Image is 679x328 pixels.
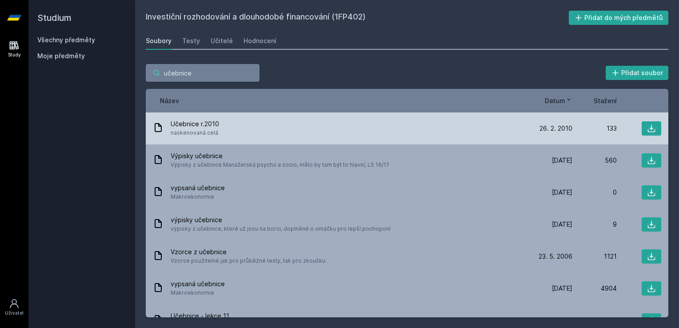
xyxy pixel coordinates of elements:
a: Soubory [146,32,172,50]
span: 26. 2. 2010 [539,124,572,133]
span: Učebnice - lekce 11 [171,312,287,320]
span: Výpisky z učebnice Manažerská psycho a socio, mělo by tam být to hlavní, LS 16/17 [171,160,389,169]
span: naskenovaná celá [171,128,219,137]
a: Uživatel [2,294,27,321]
span: vypsaná učebnice [171,184,225,192]
span: [DATE] [552,156,572,165]
button: Stažení [594,96,617,105]
span: [DATE] [552,188,572,197]
span: Moje předměty [37,52,85,60]
span: Makroekonomie [171,288,225,297]
span: Vzorce použitelné jak pro průběžné testy, tak pro zkoušku. [171,256,327,265]
div: 3 [572,316,617,325]
span: [DATE] [552,220,572,229]
span: 23. 5. 2006 [539,252,572,261]
span: 9. 6. 2014 [543,316,572,325]
div: Hodnocení [244,36,276,45]
span: [DATE] [552,284,572,293]
span: výpisky učebnice [171,216,391,224]
span: Učebnice r.2010 [171,120,219,128]
a: Study [2,36,27,63]
a: Všechny předměty [37,36,95,44]
div: 560 [572,156,617,165]
button: Přidat soubor [606,66,669,80]
a: Hodnocení [244,32,276,50]
a: Testy [182,32,200,50]
span: Datum [545,96,565,105]
div: Učitelé [211,36,233,45]
div: 4904 [572,284,617,293]
span: Výpisky učebnice [171,152,389,160]
span: Makroekonomie [171,192,225,201]
span: Vzorce z učebnice [171,248,327,256]
h2: Investiční rozhodování a dlouhodobé financování (1FP402) [146,11,569,25]
span: vypsaná učebnice [171,280,225,288]
a: Učitelé [211,32,233,50]
button: Název [160,96,179,105]
div: Study [8,52,21,58]
span: výpisky z učebnice, které už jsou na borci, doplněné o omáčku pro lepší pochoponí [171,224,391,233]
div: 0 [572,188,617,197]
input: Hledej soubor [146,64,260,82]
div: Soubory [146,36,172,45]
button: Přidat do mých předmětů [569,11,669,25]
div: Testy [182,36,200,45]
div: 1121 [572,252,617,261]
div: Uživatel [5,310,24,316]
button: Datum [545,96,572,105]
div: 133 [572,124,617,133]
div: 9 [572,220,617,229]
